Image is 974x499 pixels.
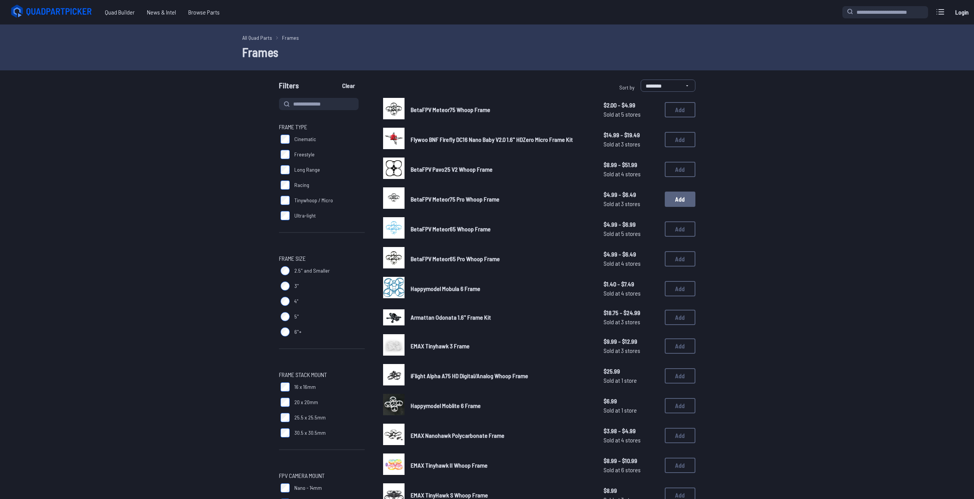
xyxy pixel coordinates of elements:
[604,486,659,495] span: $8.99
[383,98,405,122] a: image
[411,106,490,113] span: BetaFPV Meteor75 Whoop Frame
[383,424,405,445] img: image
[281,382,290,392] input: 16 x 16mm
[619,84,635,91] span: Sort by
[99,5,141,20] a: Quad Builder
[604,317,659,327] span: Sold at 3 stores
[411,225,491,232] span: BetaFPV Meteor65 Whoop Frame
[383,247,405,268] img: image
[665,458,695,473] button: Add
[383,158,405,179] img: image
[281,398,290,407] input: 20 x 20mm
[336,80,361,92] button: Clear
[604,250,659,259] span: $4.99 - $6.49
[281,312,290,321] input: 5"
[383,277,405,298] img: image
[604,101,659,110] span: $2.00 - $4.99
[281,196,290,205] input: Tinywhoop / Micro
[383,364,405,388] a: image
[411,491,488,499] span: EMAX TinyHawk S Whoop Frame
[383,277,405,301] a: image
[604,160,659,169] span: $8.99 - $51.99
[383,158,405,181] a: image
[383,364,405,385] img: image
[281,135,290,144] input: Cinematic
[141,5,182,20] a: News & Intel
[411,166,493,173] span: BetaFPV Pavo25 V2 Whoop Frame
[383,98,405,119] img: image
[182,5,226,20] a: Browse Parts
[411,401,591,410] a: Happymodel Moblite 6 Frame
[411,314,491,321] span: Armattan Odonata 1.6" Frame Kit
[604,376,659,385] span: Sold at 1 store
[281,428,290,437] input: 30.5 x 30.5mm
[281,180,290,190] input: Racing
[604,397,659,406] span: $6.99
[604,367,659,376] span: $25.99
[279,254,306,263] span: Frame Size
[604,140,659,149] span: Sold at 3 stores
[411,284,591,293] a: Happymodel Mobula 6 Frame
[411,462,488,469] span: EMAX Tinyhawk II Whoop Frame
[411,461,591,470] a: EMAX Tinyhawk II Whoop Frame
[281,297,290,306] input: 4"
[604,406,659,415] span: Sold at 1 store
[281,266,290,275] input: 2.5" and Smaller
[411,136,573,143] span: Flywoo BNF Firefly DC16 Nano Baby V2.0 1.6" HDZero Micro Frame Kit
[411,371,591,380] a: iFlight Alpha A75 HD Digital/Analog Whoop Frame
[294,212,316,219] span: Ultra-light
[411,224,591,234] a: BetaFPV Meteor65 Whoop Frame
[604,190,659,199] span: $4.99 - $6.49
[281,165,290,174] input: Long Range
[665,192,695,207] button: Add
[665,162,695,177] button: Add
[383,394,405,415] img: image
[294,151,315,158] span: Freestyle
[411,195,499,203] span: BetaFPV Meteor75 Pro Whoop Frame
[411,402,481,409] span: Happymodel Moblite 6 Frame
[665,251,695,267] button: Add
[411,105,591,114] a: BetaFPV Meteor75 Whoop Frame
[604,456,659,465] span: $8.99 - $10.99
[411,254,591,263] a: BetaFPV Meteor65 Pro Whoop Frame
[281,483,290,492] input: Nano - 14mm
[665,132,695,147] button: Add
[294,398,318,406] span: 20 x 20mm
[294,383,316,391] span: 16 x 16mm
[604,436,659,445] span: Sold at 4 stores
[279,80,299,95] span: Filters
[281,211,290,220] input: Ultra-light
[383,247,405,271] a: image
[383,424,405,447] a: image
[294,282,299,290] span: 3"
[242,43,732,61] h1: Frames
[604,465,659,475] span: Sold at 6 stores
[411,135,591,144] a: Flywoo BNF Firefly DC16 Nano Baby V2.0 1.6" HDZero Micro Frame Kit
[411,313,591,322] a: Armattan Odonata 1.6" Frame Kit
[383,128,405,149] img: image
[294,197,333,204] span: Tinywhoop / Micro
[383,334,405,356] img: image
[383,187,405,211] a: image
[281,413,290,422] input: 25.5 x 25.5mm
[604,280,659,289] span: $1.40 - $7.49
[383,309,405,325] img: image
[383,394,405,418] a: image
[282,34,299,42] a: Frames
[411,432,504,439] span: EMAX Nanohawk Polycarbonate Frame
[383,307,405,328] a: image
[294,313,299,320] span: 5"
[411,285,480,292] span: Happymodel Mobula 6 Frame
[665,281,695,296] button: Add
[383,187,405,209] img: image
[383,334,405,358] a: image
[279,471,325,480] span: FPV Camera Mount
[294,267,330,275] span: 2.5" and Smaller
[294,414,326,421] span: 25.5 x 25.5mm
[281,281,290,291] input: 3"
[383,128,405,151] a: image
[411,195,591,204] a: BetaFPV Meteor75 Pro Whoop Frame
[604,346,659,355] span: Sold at 3 stores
